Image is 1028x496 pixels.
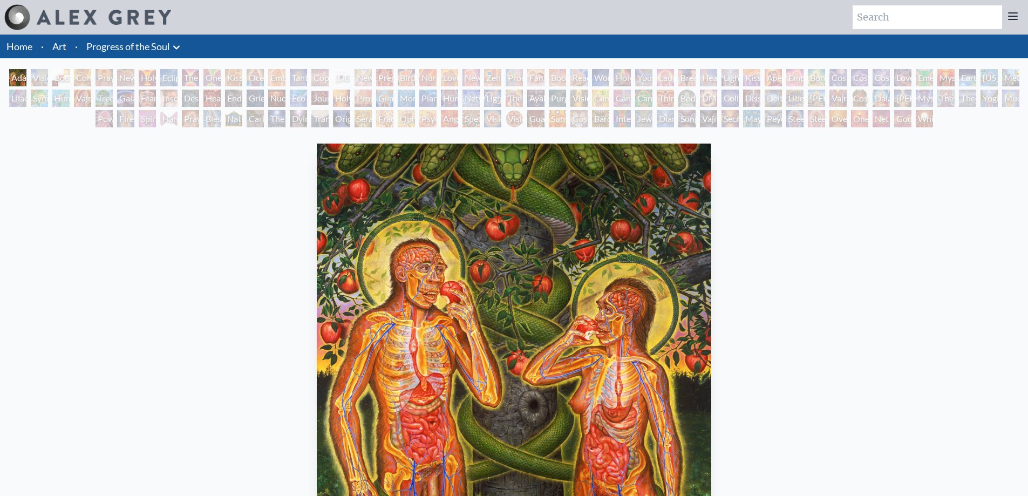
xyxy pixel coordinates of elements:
[657,69,674,86] div: Laughing Man
[376,110,393,127] div: Fractal Eyes
[247,69,264,86] div: Ocean of Love Bliss
[419,69,437,86] div: Nursing
[635,69,652,86] div: Young & Old
[419,110,437,127] div: Psychomicrograph of a Fractal Paisley Cherub Feather Tip
[355,90,372,107] div: Prostration
[808,90,825,107] div: [PERSON_NAME]
[937,90,955,107] div: The Seer
[527,110,544,127] div: Guardian of Infinite Vision
[484,90,501,107] div: Lightworker
[786,90,804,107] div: Liberation Through Seeing
[614,110,631,127] div: Interbeing
[37,35,48,58] li: ·
[592,90,609,107] div: Cannabis Mudra
[203,69,221,86] div: One Taste
[506,90,523,107] div: The Shulgins and their Alchemical Angels
[398,69,415,86] div: Birth
[808,69,825,86] div: Bond
[916,90,933,107] div: Mystic Eye
[743,69,760,86] div: Kiss of the [MEDICAL_DATA]
[959,69,976,86] div: Earth Energies
[851,69,868,86] div: Cosmic Artist
[873,69,890,86] div: Cosmic Lovers
[462,90,480,107] div: Networks
[484,69,501,86] div: Zena Lotus
[182,110,199,127] div: Praying Hands
[743,110,760,127] div: Mayan Being
[398,90,415,107] div: Monochord
[829,110,847,127] div: Oversoul
[786,110,804,127] div: Steeplehead 1
[268,69,285,86] div: Embracing
[527,69,544,86] div: Family
[96,110,113,127] div: Power to the Peaceful
[333,110,350,127] div: Original Face
[290,90,307,107] div: Eco-Atlas
[721,69,739,86] div: Lightweaver
[247,90,264,107] div: Grieving
[592,110,609,127] div: Bardo Being
[290,69,307,86] div: Tantra
[894,90,911,107] div: [PERSON_NAME]
[333,90,350,107] div: Holy Fire
[592,69,609,86] div: Wonder
[290,110,307,127] div: Dying
[117,69,134,86] div: New Man New Woman
[570,69,588,86] div: Reading
[959,90,976,107] div: Theologue
[117,90,134,107] div: Gaia
[614,90,631,107] div: Cannabis Sutra
[333,69,350,86] div: [DEMOGRAPHIC_DATA] Embryo
[678,90,696,107] div: Body/Mind as a Vibratory Field of Energy
[355,110,372,127] div: Seraphic Transport Docking on the Third Eye
[117,110,134,127] div: Firewalking
[376,69,393,86] div: Pregnancy
[247,110,264,127] div: Caring
[462,69,480,86] div: New Family
[376,90,393,107] div: Glimpsing the Empyrean
[52,39,66,54] a: Art
[981,69,998,86] div: [US_STATE] Song
[853,5,1002,29] input: Search
[570,90,588,107] div: Vision Tree
[225,90,242,107] div: Endarkenment
[743,90,760,107] div: Dissectional Art for Tool's Lateralus CD
[311,90,329,107] div: Journey of the Wounded Healer
[873,110,890,127] div: Net of Being
[9,90,26,107] div: Lilacs
[268,90,285,107] div: Nuclear Crucifixion
[31,69,48,86] div: Visionary Origin of Language
[657,110,674,127] div: Diamond Being
[71,35,82,58] li: ·
[894,110,911,127] div: Godself
[139,90,156,107] div: Fear
[462,110,480,127] div: Spectral Lotus
[311,69,329,86] div: Copulating
[203,90,221,107] div: Headache
[484,110,501,127] div: Vision Crystal
[96,69,113,86] div: Praying
[829,69,847,86] div: Cosmic Creativity
[506,110,523,127] div: Vision Crystal Tondo
[657,90,674,107] div: Third Eye Tears of Joy
[441,90,458,107] div: Human Geometry
[31,90,48,107] div: Symbiosis: Gall Wasp & Oak Tree
[52,90,70,107] div: Humming Bird
[765,69,782,86] div: Aperture
[203,110,221,127] div: Blessing Hand
[765,110,782,127] div: Peyote Being
[160,110,178,127] div: Hands that See
[873,90,890,107] div: Dalai Lama
[808,110,825,127] div: Steeplehead 2
[311,110,329,127] div: Transfiguration
[74,69,91,86] div: Contemplation
[851,110,868,127] div: One
[549,69,566,86] div: Boo-boo
[937,69,955,86] div: Mysteriosa 2
[139,110,156,127] div: Spirit Animates the Flesh
[74,90,91,107] div: Vajra Horse
[786,69,804,86] div: Empowerment
[678,110,696,127] div: Song of Vajra Being
[549,90,566,107] div: Purging
[441,69,458,86] div: Love Circuit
